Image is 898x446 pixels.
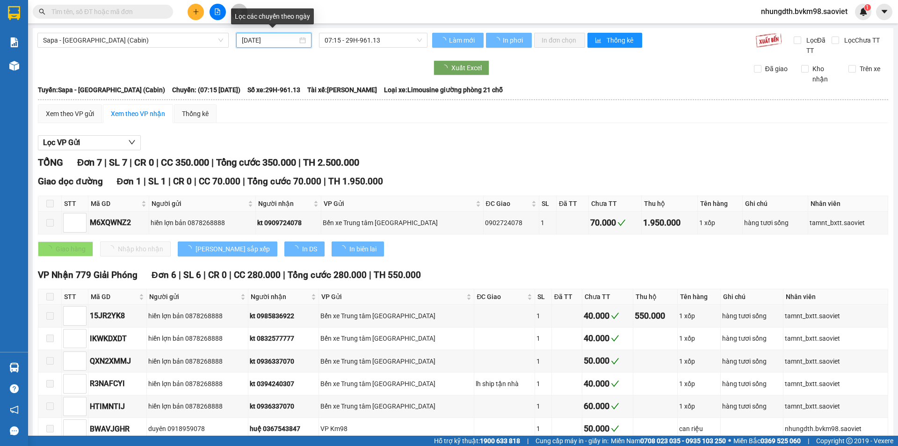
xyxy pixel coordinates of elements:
span: Tài xế: [PERSON_NAME] [307,85,377,95]
span: Chuyến: (07:15 [DATE]) [172,85,240,95]
div: tamnt_bxtt.saoviet [785,311,886,321]
span: notification [10,405,19,414]
div: hàng tươi sống [744,218,806,228]
div: 50.000 [584,422,631,435]
span: search [39,8,45,15]
div: hàng tươi sống [722,311,782,321]
sup: 1 [864,4,871,11]
td: M6XQWNZ2 [88,212,149,234]
div: Lọc các chuyến theo ngày [231,8,314,24]
img: logo-vxr [8,6,20,20]
span: Mã GD [91,198,139,209]
b: Tuyến: Sapa - [GEOGRAPHIC_DATA] (Cabin) [38,86,165,94]
span: Đơn 7 [77,157,102,168]
div: 550.000 [635,309,675,322]
th: Đã TT [552,289,583,305]
span: | [194,176,196,187]
th: Ghi chú [743,196,808,212]
span: message [10,426,19,435]
div: lh ship tận nhà [476,379,533,389]
span: CR 0 [134,157,154,168]
td: R3NAFCYI [88,373,147,395]
div: IKWKDXDT [90,333,145,344]
div: 1 xốp [679,311,719,321]
span: SL 1 [148,176,166,187]
span: CC 280.000 [234,270,281,280]
span: Người gửi [152,198,246,209]
span: Người nhận [251,292,309,302]
div: tamnt_bxtt.saoviet [785,356,886,366]
button: Lọc VP Gửi [38,135,141,150]
th: Chưa TT [589,196,642,212]
div: 1 [536,401,550,411]
div: 1 [536,356,550,366]
th: Tên hàng [678,289,721,305]
th: STT [62,196,88,212]
div: hiền lợn bản 0878268888 [151,218,254,228]
span: check [611,312,619,320]
span: caret-down [880,7,889,16]
span: file-add [214,8,221,15]
div: kt 0394240307 [250,379,317,389]
td: Bến xe Trung tâm Lào Cai [319,373,474,395]
div: hiền lợn bản 0878268888 [148,311,247,321]
div: kt 0909724078 [257,218,319,228]
div: 15JR2YK8 [90,310,145,322]
span: loading [185,245,196,252]
span: | [104,157,107,168]
div: 40.000 [584,377,631,390]
span: Đã giao [761,64,791,74]
th: Ghi chú [721,289,783,305]
span: ⚪️ [728,439,731,443]
span: Sapa - Hà Nội (Cabin) [43,33,223,47]
span: check [611,380,619,388]
span: | [203,270,206,280]
span: bar-chart [595,37,603,44]
span: | [168,176,171,187]
button: Làm mới [432,33,484,48]
button: Xuất Excel [434,60,489,75]
img: warehouse-icon [9,61,19,71]
span: Đơn 6 [152,270,176,280]
span: In phơi [503,35,524,45]
span: | [369,270,371,280]
div: Bến xe Trung tâm [GEOGRAPHIC_DATA] [320,356,472,366]
span: | [283,270,285,280]
div: 1 xốp [699,218,741,228]
span: Thống kê [607,35,635,45]
div: 0902724078 [485,218,537,228]
div: VP Km98 [320,424,472,434]
div: 70.000 [590,216,640,229]
span: CR 0 [208,270,227,280]
span: loading [493,37,501,44]
button: In biên lai [332,241,384,256]
td: BWAVJGHR [88,418,147,440]
img: icon-new-feature [859,7,868,16]
th: Thu hộ [633,289,677,305]
span: Lọc VP Gửi [43,137,80,148]
div: tamnt_bxtt.saoviet [810,218,886,228]
div: tamnt_bxtt.saoviet [785,333,886,344]
span: Đơn 1 [117,176,142,187]
button: In đơn chọn [534,33,585,48]
span: | [229,270,232,280]
span: | [211,157,214,168]
span: | [298,157,301,168]
div: hàng tươi sống [722,333,782,344]
span: loading [441,65,451,71]
div: Bến xe Trung tâm [GEOGRAPHIC_DATA] [320,311,472,321]
th: Chưa TT [582,289,633,305]
div: R3NAFCYI [90,378,145,389]
div: Bến xe Trung tâm [GEOGRAPHIC_DATA] [320,401,472,411]
th: Nhân viên [808,196,888,212]
div: 60.000 [584,400,631,413]
span: Miền Bắc [733,436,801,446]
span: In biên lai [349,244,377,254]
span: check [611,424,619,433]
span: down [128,139,136,146]
td: VP Km98 [319,418,474,440]
strong: 1900 633 818 [480,437,520,445]
span: TỔNG [38,157,63,168]
span: Giao dọc đường [38,176,103,187]
div: 1 [536,333,550,344]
